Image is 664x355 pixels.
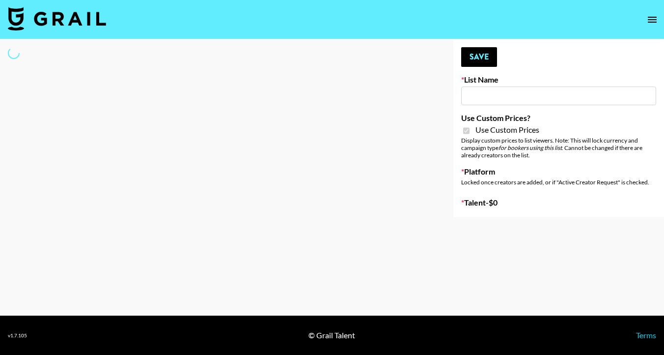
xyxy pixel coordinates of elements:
label: Use Custom Prices? [461,113,656,123]
label: Talent - $ 0 [461,198,656,207]
label: List Name [461,75,656,85]
button: open drawer [642,10,662,30]
img: Grail Talent [8,7,106,30]
div: © Grail Talent [308,330,355,340]
a: Terms [636,330,656,340]
button: Save [461,47,497,67]
em: for bookers using this list [498,144,562,151]
div: v 1.7.105 [8,332,27,339]
span: Use Custom Prices [475,125,539,135]
div: Locked once creators are added, or if "Active Creator Request" is checked. [461,178,656,186]
label: Platform [461,167,656,177]
div: Display custom prices to list viewers. Note: This will lock currency and campaign type . Cannot b... [461,137,656,159]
